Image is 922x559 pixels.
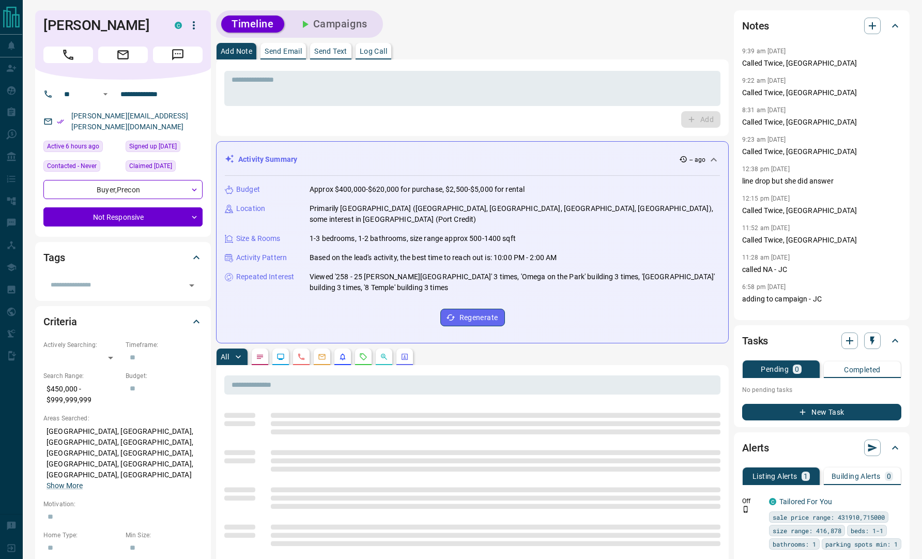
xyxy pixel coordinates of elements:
[221,353,229,360] p: All
[742,440,769,456] h2: Alerts
[825,539,898,549] span: parking spots min: 1
[71,112,188,131] a: [PERSON_NAME][EMAIL_ADDRESS][PERSON_NAME][DOMAIN_NAME]
[153,47,203,63] span: Message
[742,506,749,513] svg: Push Notification Only
[43,245,203,270] div: Tags
[43,47,93,63] span: Call
[43,340,120,350] p: Actively Searching:
[742,496,763,506] p: Off
[773,539,816,549] span: bathrooms: 1
[742,328,901,353] div: Tasks
[238,154,297,165] p: Activity Summary
[99,88,112,100] button: Open
[129,141,177,152] span: Signed up [DATE]
[310,252,557,263] p: Based on the lead's activity, the best time to reach out is: 10:00 PM - 2:00 AM
[221,48,252,55] p: Add Note
[742,313,786,320] p: 5:59 pm [DATE]
[742,77,786,84] p: 9:22 am [DATE]
[359,353,367,361] svg: Requests
[742,117,901,128] p: Called Twice, [GEOGRAPHIC_DATA]
[773,525,841,536] span: size range: 416,878
[440,309,505,326] button: Regenerate
[742,294,901,305] p: adding to campaign - JC
[742,107,786,114] p: 8:31 am [DATE]
[236,252,287,263] p: Activity Pattern
[769,498,776,505] div: condos.ca
[742,165,790,173] p: 12:38 pm [DATE]
[225,150,720,169] div: Activity Summary-- ago
[310,271,720,293] p: Viewed '258 - 25 [PERSON_NAME][GEOGRAPHIC_DATA]' 3 times, 'Omega on the Park' building 3 times, '...
[742,48,786,55] p: 9:39 am [DATE]
[779,497,832,506] a: Tailored For You
[761,366,789,373] p: Pending
[43,207,203,226] div: Not Responsive
[742,146,901,157] p: Called Twice, [GEOGRAPHIC_DATA]
[752,473,797,480] p: Listing Alerts
[742,235,901,246] p: Called Twice, [GEOGRAPHIC_DATA]
[126,340,203,350] p: Timeframe:
[318,353,326,361] svg: Emails
[795,366,799,373] p: 0
[314,48,347,55] p: Send Text
[742,58,901,69] p: Called Twice, [GEOGRAPHIC_DATA]
[221,16,284,33] button: Timeline
[126,160,203,175] div: Fri Mar 07 2025
[742,176,901,187] p: line drop but she did answer
[175,22,182,29] div: condos.ca
[844,366,881,373] p: Completed
[43,371,120,381] p: Search Range:
[742,283,786,291] p: 6:58 pm [DATE]
[742,195,790,202] p: 12:15 pm [DATE]
[126,141,203,155] div: Fri Mar 07 2025
[887,473,891,480] p: 0
[742,264,901,275] p: called NA - JC
[129,161,172,171] span: Claimed [DATE]
[43,17,159,34] h1: [PERSON_NAME]
[47,480,83,491] button: Show More
[832,473,881,480] p: Building Alerts
[265,48,302,55] p: Send Email
[43,309,203,334] div: Criteria
[236,233,281,244] p: Size & Rooms
[804,473,808,480] p: 1
[47,141,99,152] span: Active 6 hours ago
[43,423,203,494] p: [GEOGRAPHIC_DATA], [GEOGRAPHIC_DATA], [GEOGRAPHIC_DATA], [GEOGRAPHIC_DATA], [GEOGRAPHIC_DATA], [G...
[310,203,720,225] p: Primarily [GEOGRAPHIC_DATA] ([GEOGRAPHIC_DATA], [GEOGRAPHIC_DATA], [GEOGRAPHIC_DATA], [GEOGRAPHIC...
[185,278,199,293] button: Open
[43,249,65,266] h2: Tags
[43,414,203,423] p: Areas Searched:
[43,141,120,155] div: Mon Oct 13 2025
[742,205,901,216] p: Called Twice, [GEOGRAPHIC_DATA]
[742,87,901,98] p: Called Twice, [GEOGRAPHIC_DATA]
[98,47,148,63] span: Email
[773,512,885,522] span: sale price range: 431910,715000
[43,500,203,509] p: Motivation:
[742,254,790,261] p: 11:28 am [DATE]
[742,18,769,34] h2: Notes
[689,155,705,164] p: -- ago
[47,161,97,171] span: Contacted - Never
[360,48,387,55] p: Log Call
[256,353,264,361] svg: Notes
[310,233,516,244] p: 1-3 bedrooms, 1-2 bathrooms, size range approx 500-1400 sqft
[43,381,120,409] p: $450,000 - $999,999,999
[288,16,378,33] button: Campaigns
[339,353,347,361] svg: Listing Alerts
[401,353,409,361] svg: Agent Actions
[851,525,883,536] span: beds: 1-1
[742,136,786,143] p: 9:23 am [DATE]
[57,118,64,125] svg: Email Verified
[310,184,525,195] p: Approx $400,000-$620,000 for purchase, $2,500-$5,000 for rental
[43,313,77,330] h2: Criteria
[236,203,265,214] p: Location
[297,353,305,361] svg: Calls
[276,353,285,361] svg: Lead Browsing Activity
[236,271,294,282] p: Repeated Interest
[742,333,768,349] h2: Tasks
[742,13,901,38] div: Notes
[742,404,901,420] button: New Task
[43,180,203,199] div: Buyer , Precon
[126,531,203,540] p: Min Size:
[380,353,388,361] svg: Opportunities
[43,531,120,540] p: Home Type:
